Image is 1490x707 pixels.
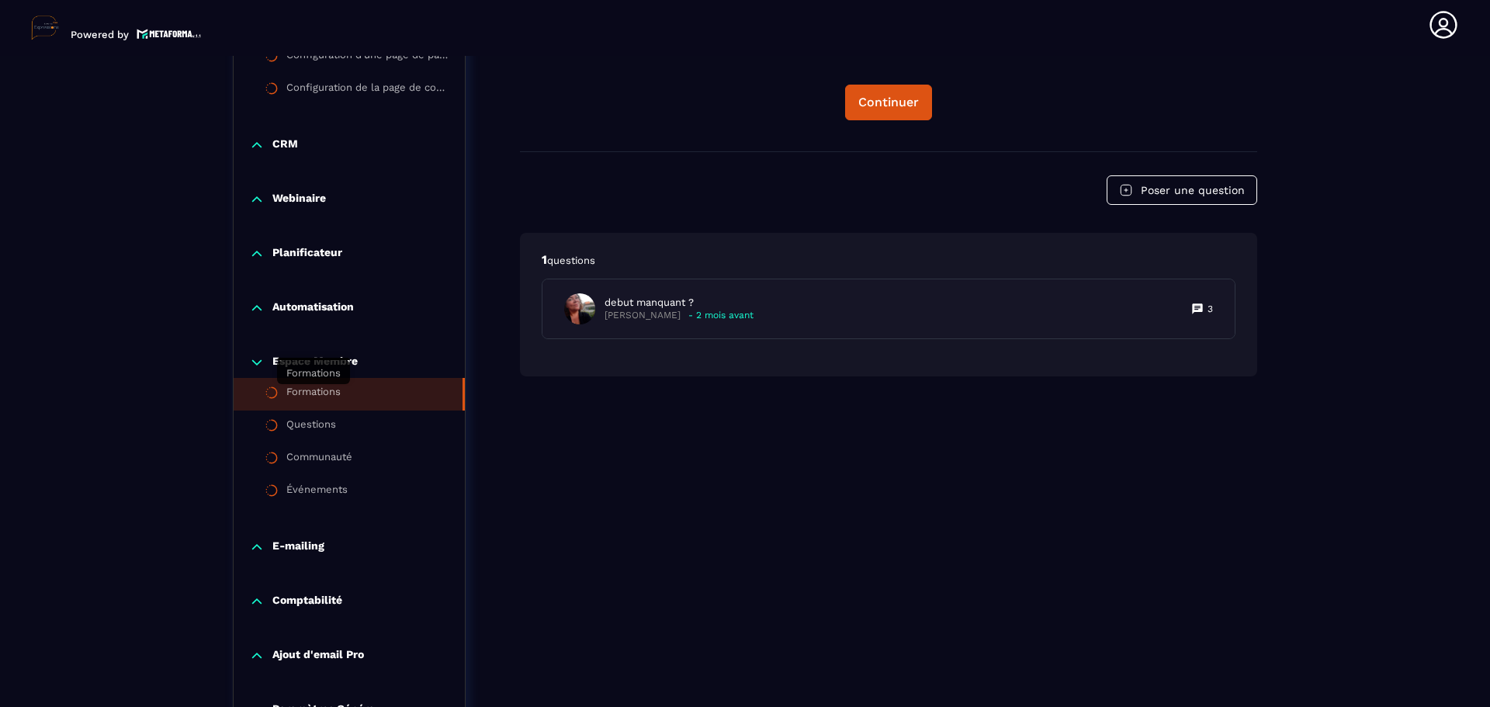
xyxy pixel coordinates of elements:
p: Espace Membre [272,355,358,370]
img: logo [137,27,202,40]
div: Continuer [858,95,919,110]
p: Powered by [71,29,129,40]
p: - 2 mois avant [688,310,754,321]
div: Configuration de la page de confirmation d'achat [286,81,449,99]
div: Formations [286,386,341,403]
p: CRM [272,137,298,153]
div: Configuration d'une page de paiement sur Metaforma [286,49,449,66]
button: Poser une question [1107,175,1257,205]
p: debut manquant ? [605,296,754,310]
p: Planificateur [272,246,342,262]
p: 3 [1208,303,1213,315]
p: [PERSON_NAME] [605,310,681,321]
div: Événements [286,483,348,501]
img: logo-branding [31,16,59,40]
div: Communauté [286,451,352,468]
span: questions [547,255,595,266]
button: Continuer [845,85,932,120]
p: Automatisation [272,300,354,316]
div: Questions [286,418,336,435]
p: 1 [542,251,1235,269]
span: Formations [286,367,341,379]
p: Ajout d'email Pro [272,648,364,664]
p: E-mailing [272,539,324,555]
p: Webinaire [272,192,326,207]
p: Comptabilité [272,594,342,609]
